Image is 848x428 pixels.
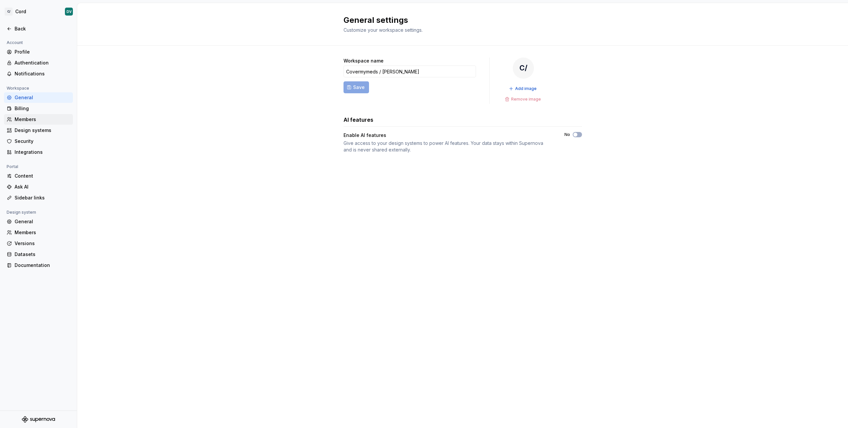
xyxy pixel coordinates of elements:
a: Back [4,23,73,34]
div: Design system [4,208,39,216]
div: General [15,218,70,225]
div: Workspace [4,84,32,92]
span: Customize your workspace settings. [344,27,423,33]
div: Documentation [15,262,70,269]
a: Content [4,171,73,181]
div: C/ [513,58,534,79]
span: Add image [515,86,537,91]
div: Security [15,138,70,145]
div: Content [15,173,70,179]
div: Back [15,25,70,32]
a: Authentication [4,58,73,68]
a: Billing [4,103,73,114]
div: Billing [15,105,70,112]
div: Authentication [15,60,70,66]
div: Members [15,229,70,236]
h3: AI features [344,116,373,124]
a: Security [4,136,73,147]
div: Account [4,39,26,47]
button: Add image [507,84,540,93]
div: Enable AI features [344,132,553,139]
label: No [564,132,570,137]
div: DV [67,9,72,14]
div: Notifications [15,70,70,77]
a: General [4,216,73,227]
div: Design systems [15,127,70,134]
a: Sidebar links [4,193,73,203]
a: Datasets [4,249,73,260]
a: Profile [4,47,73,57]
div: Datasets [15,251,70,258]
div: General [15,94,70,101]
a: Design systems [4,125,73,136]
div: Cord [15,8,26,15]
div: Give access to your design systems to power AI features. Your data stays within Supernova and is ... [344,140,553,153]
a: Members [4,227,73,238]
a: Ask AI [4,182,73,192]
label: Workspace name [344,58,384,64]
div: C/ [5,8,13,16]
div: Ask AI [15,184,70,190]
div: Versions [15,240,70,247]
h2: General settings [344,15,574,25]
a: Versions [4,238,73,249]
div: Members [15,116,70,123]
svg: Supernova Logo [22,416,55,423]
a: Notifications [4,68,73,79]
div: Profile [15,49,70,55]
a: Members [4,114,73,125]
div: Portal [4,163,21,171]
div: Sidebar links [15,194,70,201]
a: Integrations [4,147,73,157]
div: Integrations [15,149,70,155]
a: General [4,92,73,103]
a: Documentation [4,260,73,271]
button: C/CordDV [1,4,76,19]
